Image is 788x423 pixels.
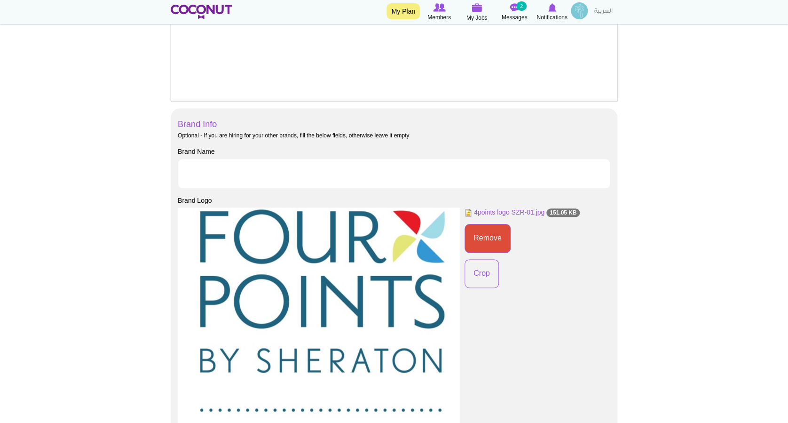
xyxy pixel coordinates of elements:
span: Members [427,13,451,22]
button: Remove [465,224,511,253]
span: My Jobs [466,13,488,23]
small: 2 [516,1,527,11]
a: Brand Info [178,120,217,129]
a: My Plan [386,3,420,19]
iframe: Rich Text Editor, edit-field-additional-info-und-0-value [171,7,617,101]
label: Brand Logo [178,196,212,205]
div: Optional - If you are hiring for your other brands, fill the below fields, otherwise leave it empty [178,132,610,140]
span: Notifications [536,13,567,22]
span: 151.05 KB [546,208,580,217]
img: Messages [510,3,519,12]
a: 4points logo SZR-01.jpg [474,208,544,216]
a: My Jobs My Jobs [458,2,496,23]
a: Notifications Notifications [533,2,571,22]
label: Brand Name [178,147,215,156]
a: Messages Messages 2 [496,2,533,22]
span: Messages [502,13,528,22]
img: Home [171,5,232,19]
img: Browse Members [433,3,445,12]
button: Crop [465,259,499,288]
img: Notifications [548,3,556,12]
img: My Jobs [472,3,482,12]
a: العربية [590,2,617,21]
a: Browse Members Members [420,2,458,22]
img: image/jpeg [465,209,472,216]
